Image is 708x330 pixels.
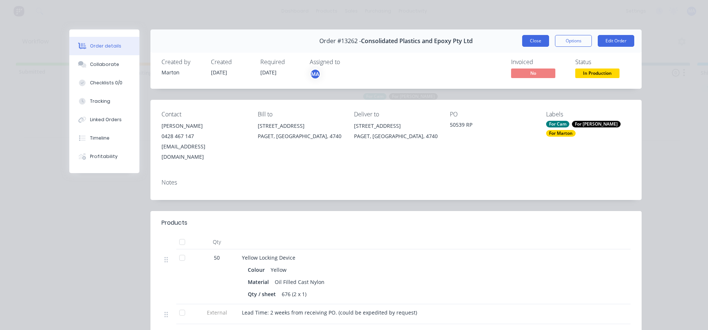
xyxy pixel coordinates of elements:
[90,135,110,141] div: Timeline
[90,80,122,86] div: Checklists 0/0
[195,235,239,249] div: Qty
[242,309,417,316] span: Lead Time: 2 weeks from receiving PO. (could be expedited by request)
[162,131,246,141] div: 0428 467 147
[69,110,139,129] button: Linked Orders
[258,111,342,118] div: Bill to
[598,35,634,47] button: Edit Order
[214,254,220,261] span: 50
[279,289,309,299] div: 676 (2 x 1)
[248,277,272,287] div: Material
[69,37,139,55] button: Order details
[69,129,139,147] button: Timeline
[211,69,227,76] span: [DATE]
[546,111,631,118] div: Labels
[354,111,438,118] div: Deliver to
[162,69,202,76] div: Marton
[546,130,576,137] div: For Marton
[450,111,534,118] div: PO
[575,69,619,78] span: In Production
[272,277,327,287] div: Oil Filled Cast Nylon
[248,289,279,299] div: Qty / sheet
[242,254,295,261] span: Yellow Locking Device
[69,92,139,110] button: Tracking
[268,264,289,275] div: Yellow
[90,153,118,160] div: Profitability
[162,121,246,162] div: [PERSON_NAME]0428 467 147[EMAIL_ADDRESS][DOMAIN_NAME]
[354,121,438,144] div: [STREET_ADDRESS]PAGET, [GEOGRAPHIC_DATA], 4740
[310,69,321,80] button: MA
[162,218,187,227] div: Products
[69,147,139,166] button: Profitability
[354,121,438,131] div: [STREET_ADDRESS]
[90,61,119,68] div: Collaborate
[90,116,122,123] div: Linked Orders
[162,111,246,118] div: Contact
[258,121,342,131] div: [STREET_ADDRESS]
[522,35,549,47] button: Close
[511,69,555,78] span: No
[211,59,251,66] div: Created
[162,59,202,66] div: Created by
[361,38,473,45] span: Consolidated Plastics and Epoxy Pty Ltd
[450,121,534,131] div: 50539 RP
[575,69,619,80] button: In Production
[555,35,592,47] button: Options
[90,43,121,49] div: Order details
[69,74,139,92] button: Checklists 0/0
[260,69,277,76] span: [DATE]
[248,264,268,275] div: Colour
[90,98,110,105] div: Tracking
[310,59,383,66] div: Assigned to
[575,59,631,66] div: Status
[319,38,361,45] span: Order #13262 -
[258,131,342,141] div: PAGET, [GEOGRAPHIC_DATA], 4740
[162,141,246,162] div: [EMAIL_ADDRESS][DOMAIN_NAME]
[572,121,621,127] div: For [PERSON_NAME]
[260,59,301,66] div: Required
[198,309,236,316] span: External
[162,121,246,131] div: [PERSON_NAME]
[258,121,342,144] div: [STREET_ADDRESS]PAGET, [GEOGRAPHIC_DATA], 4740
[162,179,631,186] div: Notes
[69,55,139,74] button: Collaborate
[354,131,438,141] div: PAGET, [GEOGRAPHIC_DATA], 4740
[546,121,569,127] div: For Cam
[511,59,566,66] div: Invoiced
